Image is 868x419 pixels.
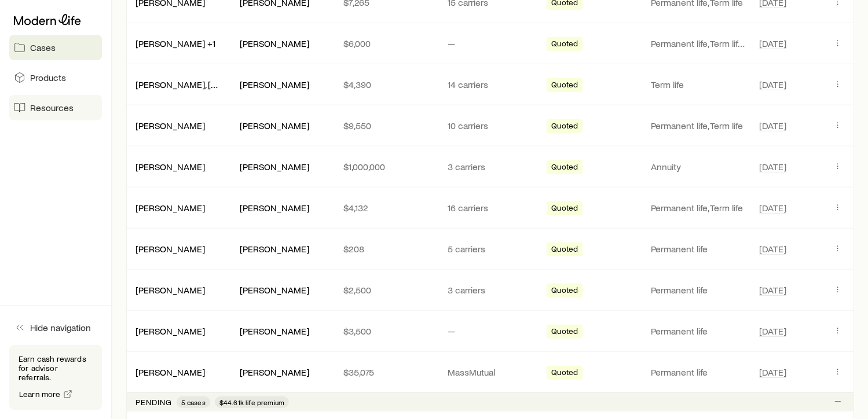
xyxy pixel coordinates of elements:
p: Permanent life, Term life [651,120,746,131]
span: [DATE] [759,202,786,214]
div: [PERSON_NAME] [135,202,205,214]
p: 14 carriers [448,79,533,90]
span: [DATE] [759,120,786,131]
span: Quoted [551,203,578,215]
p: Permanent life, Term life [651,202,746,214]
div: [PERSON_NAME] [135,284,205,296]
p: 16 carriers [448,202,533,214]
div: [PERSON_NAME] [240,325,309,337]
p: — [448,325,533,337]
div: [PERSON_NAME] [240,38,309,50]
span: Cases [30,42,56,53]
a: Products [9,65,102,90]
div: [PERSON_NAME] [240,120,309,132]
p: $3,500 [343,325,429,337]
span: Learn more [19,390,61,398]
p: Permanent life [651,325,746,337]
span: [DATE] [759,366,786,378]
div: [PERSON_NAME] [240,284,309,296]
span: Quoted [551,162,578,174]
span: Quoted [551,244,578,256]
div: Earn cash rewards for advisor referrals.Learn more [9,345,102,410]
p: $6,000 [343,38,429,49]
p: MassMutual [448,366,533,378]
div: [PERSON_NAME] [135,161,205,173]
p: Pending [135,398,172,407]
a: Resources [9,95,102,120]
p: Permanent life [651,366,746,378]
p: — [448,38,533,49]
p: Term life [651,79,746,90]
span: Hide navigation [30,322,91,333]
div: [PERSON_NAME] +1 [135,38,215,50]
span: Quoted [551,285,578,297]
a: [PERSON_NAME], [PERSON_NAME] [135,79,277,90]
a: [PERSON_NAME] [135,284,205,295]
p: $208 [343,243,429,255]
span: Resources [30,102,74,113]
span: Quoted [551,326,578,339]
p: $9,550 [343,120,429,131]
p: $4,132 [343,202,429,214]
span: Quoted [551,121,578,133]
div: [PERSON_NAME] [240,202,309,214]
p: $4,390 [343,79,429,90]
p: Earn cash rewards for advisor referrals. [19,354,93,382]
span: Quoted [551,39,578,51]
a: [PERSON_NAME] [135,325,205,336]
span: Quoted [551,367,578,380]
p: 10 carriers [448,120,533,131]
span: [DATE] [759,79,786,90]
span: 5 cases [181,398,206,407]
p: Permanent life [651,284,746,296]
div: [PERSON_NAME] [240,366,309,378]
a: [PERSON_NAME] [135,366,205,377]
a: [PERSON_NAME] +1 [135,38,215,49]
span: Products [30,72,66,83]
p: 5 carriers [448,243,533,255]
a: Cases [9,35,102,60]
span: [DATE] [759,161,786,172]
p: Permanent life, Term life +1 [651,38,746,49]
div: [PERSON_NAME], [PERSON_NAME] [135,79,221,91]
p: 3 carriers [448,161,533,172]
span: Quoted [551,80,578,92]
a: [PERSON_NAME] [135,120,205,131]
div: [PERSON_NAME] [135,325,205,337]
div: [PERSON_NAME] [135,120,205,132]
div: [PERSON_NAME] [240,79,309,91]
div: [PERSON_NAME] [135,366,205,378]
a: [PERSON_NAME] [135,202,205,213]
div: [PERSON_NAME] [240,161,309,173]
span: [DATE] [759,243,786,255]
a: [PERSON_NAME] [135,161,205,172]
p: Annuity [651,161,746,172]
div: [PERSON_NAME] [240,243,309,255]
button: Hide navigation [9,315,102,340]
p: Permanent life [651,243,746,255]
div: [PERSON_NAME] [135,243,205,255]
p: 3 carriers [448,284,533,296]
span: [DATE] [759,325,786,337]
span: $44.61k life premium [219,398,284,407]
span: [DATE] [759,284,786,296]
p: $2,500 [343,284,429,296]
span: [DATE] [759,38,786,49]
p: $1,000,000 [343,161,429,172]
p: $35,075 [343,366,429,378]
a: [PERSON_NAME] [135,243,205,254]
